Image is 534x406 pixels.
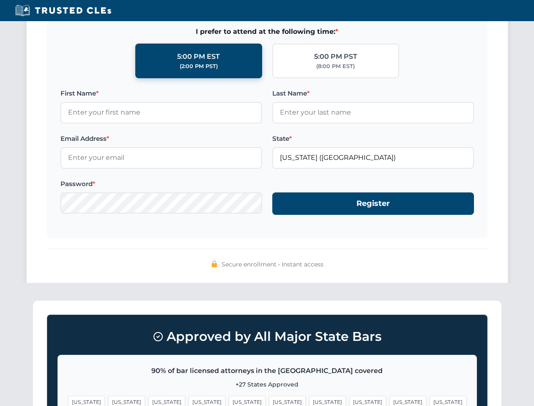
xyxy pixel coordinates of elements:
[13,4,114,17] img: Trusted CLEs
[272,102,474,123] input: Enter your last name
[68,380,466,389] p: +27 States Approved
[60,134,262,144] label: Email Address
[211,261,218,267] img: 🔒
[60,88,262,99] label: First Name
[177,51,220,62] div: 5:00 PM EST
[60,147,262,168] input: Enter your email
[222,260,323,269] span: Secure enrollment • Instant access
[60,179,262,189] label: Password
[180,62,218,71] div: (2:00 PM PST)
[314,51,357,62] div: 5:00 PM PST
[60,102,262,123] input: Enter your first name
[272,134,474,144] label: State
[272,192,474,215] button: Register
[272,88,474,99] label: Last Name
[316,62,355,71] div: (8:00 PM EST)
[60,26,474,37] span: I prefer to attend at the following time:
[272,147,474,168] input: Florida (FL)
[68,365,466,376] p: 90% of bar licensed attorneys in the [GEOGRAPHIC_DATA] covered
[58,325,477,348] h3: Approved by All Major State Bars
